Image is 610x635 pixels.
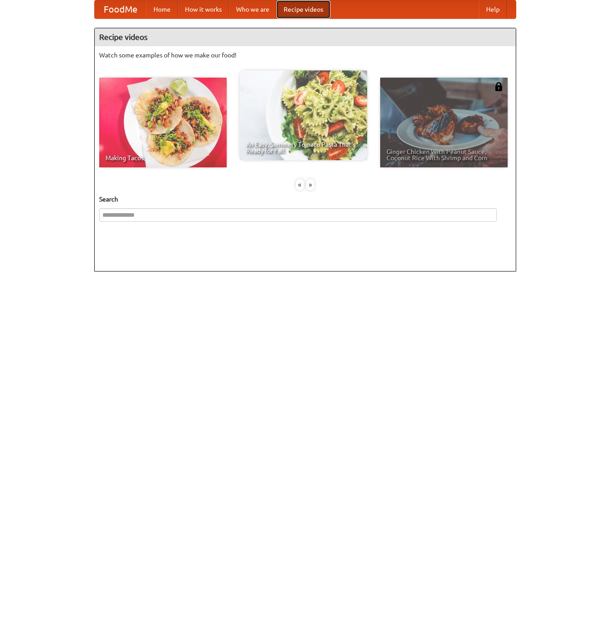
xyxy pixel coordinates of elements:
a: Help [479,0,507,18]
div: « [296,179,304,190]
span: An Easy, Summery Tomato Pasta That's Ready for Fall [246,141,361,154]
div: » [306,179,314,190]
a: Home [146,0,178,18]
a: Recipe videos [276,0,330,18]
a: Making Tacos [99,78,227,167]
h4: Recipe videos [95,28,516,46]
a: FoodMe [95,0,146,18]
a: Who we are [229,0,276,18]
a: How it works [178,0,229,18]
h5: Search [99,195,511,204]
img: 483408.png [494,82,503,91]
a: An Easy, Summery Tomato Pasta That's Ready for Fall [240,70,367,160]
p: Watch some examples of how we make our food! [99,51,511,60]
span: Making Tacos [105,155,220,161]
